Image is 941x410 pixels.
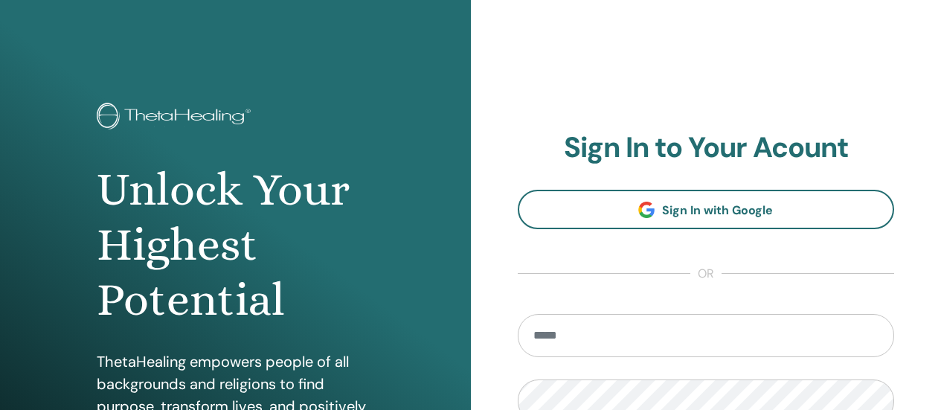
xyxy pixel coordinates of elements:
a: Sign In with Google [518,190,895,229]
span: or [690,265,722,283]
h2: Sign In to Your Acount [518,131,895,165]
span: Sign In with Google [662,202,773,218]
h1: Unlock Your Highest Potential [97,162,373,328]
